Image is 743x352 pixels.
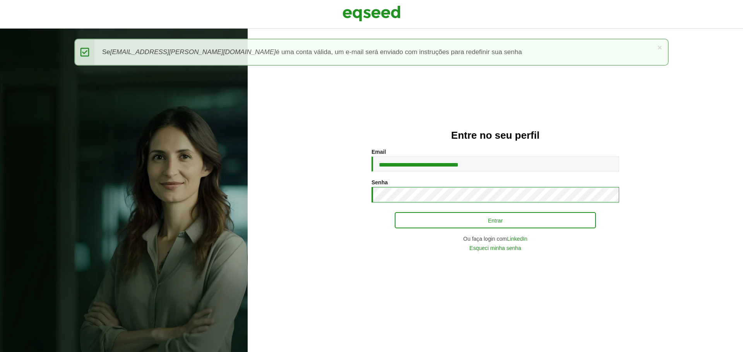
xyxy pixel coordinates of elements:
img: EqSeed Logo [342,4,401,23]
button: Entrar [395,212,596,228]
a: Esqueci minha senha [469,245,521,251]
div: Se é uma conta válida, um e-mail será enviado com instruções para redefinir sua senha [74,39,669,66]
label: Senha [371,180,388,185]
a: LinkedIn [507,236,527,241]
a: × [657,43,662,51]
div: Ou faça login com [371,236,619,241]
h2: Entre no seu perfil [263,130,728,141]
label: Email [371,149,386,155]
em: [EMAIL_ADDRESS][PERSON_NAME][DOMAIN_NAME] [110,48,276,56]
